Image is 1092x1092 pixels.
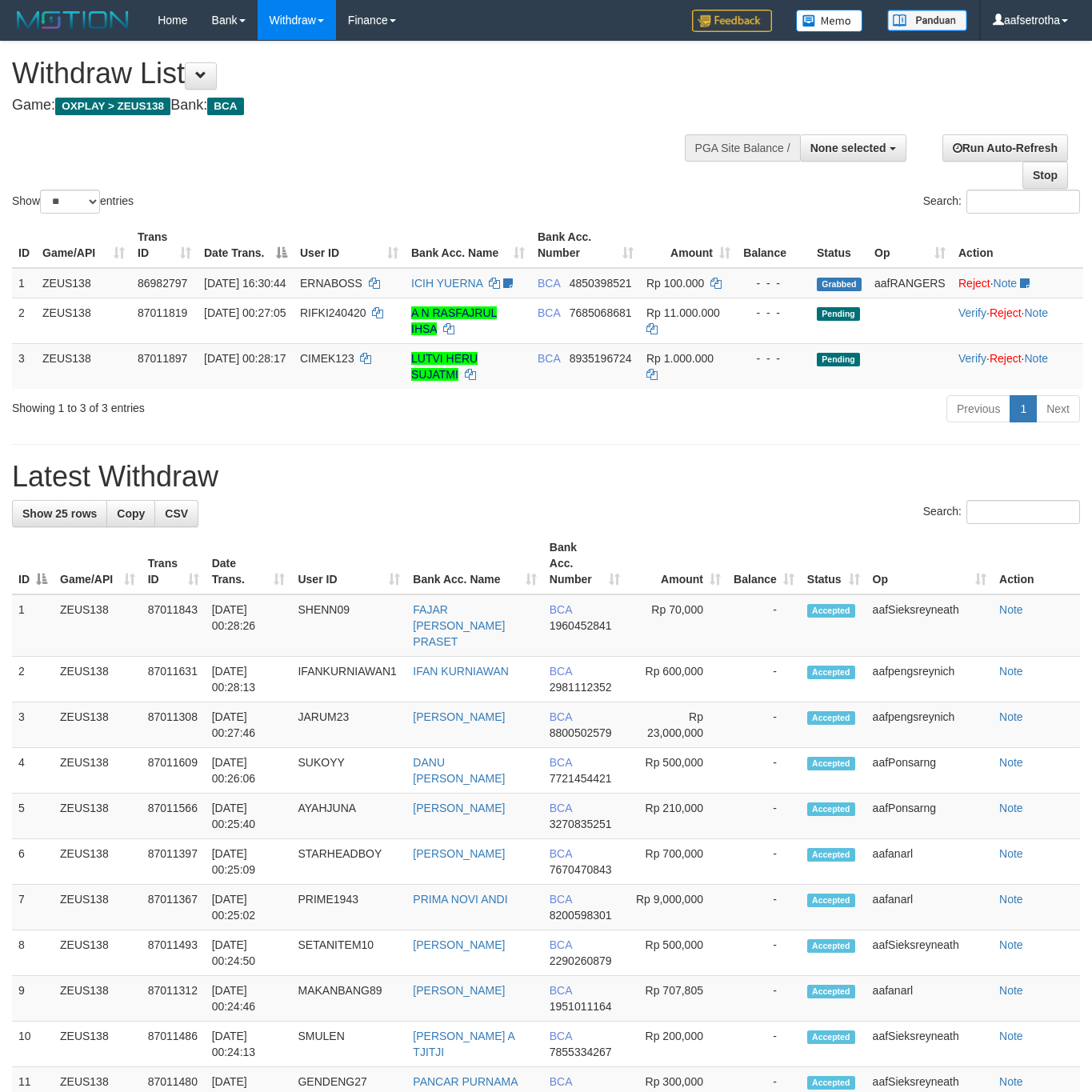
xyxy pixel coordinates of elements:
td: SMULEN [291,1022,406,1067]
td: aafanarl [866,976,993,1022]
td: 9 [12,976,54,1022]
td: 3 [12,343,36,389]
a: Note [999,710,1023,723]
select: Showentries [40,190,100,214]
td: [DATE] 00:25:09 [206,839,292,885]
label: Search: [923,500,1080,524]
a: Next [1036,395,1080,422]
div: Showing 1 to 3 of 3 entries [12,394,443,416]
a: Reject [990,352,1022,365]
h1: Latest Withdraw [12,461,1080,493]
td: aafSieksreyneath [866,1022,993,1067]
td: ZEUS138 [54,976,142,1022]
span: [DATE] 00:27:05 [204,306,286,319]
a: Note [999,847,1023,860]
th: Game/API: activate to sort column ascending [36,222,131,268]
a: PANCAR PURNAMA [413,1075,518,1088]
img: MOTION_logo.png [12,8,134,32]
td: - [727,794,801,839]
td: Rp 23,000,000 [626,702,727,748]
a: Note [999,938,1023,951]
td: - [727,702,801,748]
td: Rp 70,000 [626,594,727,657]
td: [DATE] 00:24:46 [206,976,292,1022]
label: Search: [923,190,1080,214]
input: Search: [966,500,1080,524]
span: Rp 100.000 [646,277,704,290]
a: [PERSON_NAME] [413,984,505,997]
td: · · [952,298,1083,343]
a: Note [999,1075,1023,1088]
span: BCA [538,352,560,365]
th: ID [12,222,36,268]
a: CSV [154,500,198,527]
a: Note [999,1030,1023,1042]
span: BCA [550,802,572,814]
th: Status: activate to sort column ascending [801,533,866,594]
td: ZEUS138 [54,1022,142,1067]
th: Bank Acc. Name: activate to sort column ascending [405,222,531,268]
td: JARUM23 [291,702,406,748]
span: [DATE] 00:28:17 [204,352,286,365]
td: aafpengsreynich [866,702,993,748]
span: Copy 7721454421 to clipboard [550,772,612,785]
div: - - - [743,350,804,366]
td: ZEUS138 [54,794,142,839]
td: 4 [12,748,54,794]
span: Copy 2981112352 to clipboard [550,681,612,694]
span: Grabbed [817,278,862,291]
span: Accepted [807,1076,855,1090]
td: [DATE] 00:26:06 [206,748,292,794]
span: Copy 8800502579 to clipboard [550,726,612,739]
span: BCA [550,603,572,616]
img: Button%20Memo.svg [796,10,863,32]
td: Rp 600,000 [626,657,727,702]
th: Date Trans.: activate to sort column ascending [206,533,292,594]
td: [DATE] 00:24:50 [206,930,292,976]
th: Amount: activate to sort column ascending [626,533,727,594]
span: 87011819 [138,306,187,319]
span: BCA [550,756,572,769]
td: STARHEADBOY [291,839,406,885]
label: Show entries [12,190,134,214]
a: Stop [1022,162,1068,189]
td: 87011631 [142,657,206,702]
span: Copy 2290260879 to clipboard [550,954,612,967]
td: 87011843 [142,594,206,657]
td: 87011486 [142,1022,206,1067]
td: - [727,839,801,885]
th: ID: activate to sort column descending [12,533,54,594]
span: Accepted [807,604,855,618]
td: Rp 700,000 [626,839,727,885]
a: Note [999,893,1023,906]
button: None selected [800,134,906,162]
h1: Withdraw List [12,58,712,90]
img: Feedback.jpg [692,10,772,32]
span: ERNABOSS [300,277,362,290]
span: Rp 1.000.000 [646,352,714,365]
span: Copy 7855334267 to clipboard [550,1046,612,1058]
td: [DATE] 00:27:46 [206,702,292,748]
span: Accepted [807,1030,855,1044]
th: Trans ID: activate to sort column ascending [142,533,206,594]
span: BCA [550,710,572,723]
span: BCA [550,984,572,997]
div: PGA Site Balance / [685,134,800,162]
span: Copy 1951011164 to clipboard [550,1000,612,1013]
a: [PERSON_NAME] [413,710,505,723]
td: · [952,268,1083,298]
img: panduan.png [887,10,967,31]
th: Bank Acc. Number: activate to sort column ascending [531,222,640,268]
a: Note [999,984,1023,997]
td: ZEUS138 [54,657,142,702]
td: - [727,748,801,794]
td: 1 [12,268,36,298]
td: SETANITEM10 [291,930,406,976]
td: aafSieksreyneath [866,930,993,976]
input: Search: [966,190,1080,214]
th: Balance [737,222,810,268]
a: IFAN KURNIAWAN [413,665,509,678]
td: 87011397 [142,839,206,885]
span: Accepted [807,711,855,725]
a: Verify [958,306,986,319]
